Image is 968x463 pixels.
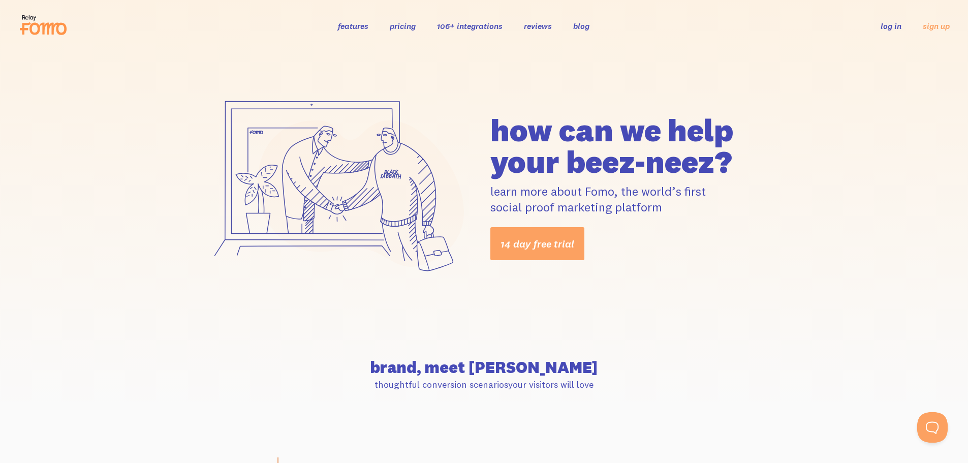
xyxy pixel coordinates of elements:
[437,21,503,31] a: 106+ integrations
[490,227,584,260] a: 14 day free trial
[881,21,901,31] a: log in
[573,21,589,31] a: blog
[201,379,768,390] p: thoughtful conversion scenarios your visitors will love
[390,21,416,31] a: pricing
[490,183,768,215] p: learn more about Fomo, the world’s first social proof marketing platform
[201,359,768,376] h2: brand, meet [PERSON_NAME]
[524,21,552,31] a: reviews
[917,412,948,443] iframe: Help Scout Beacon - Open
[923,21,950,32] a: sign up
[490,114,768,177] h1: how can we help your beez-neez?
[338,21,368,31] a: features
